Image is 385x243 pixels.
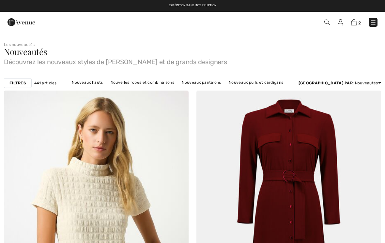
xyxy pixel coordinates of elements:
span: Nouveautés [4,46,47,57]
span: 2 [358,21,361,25]
a: Nouvelles jupes [154,87,191,95]
a: Nouveaux pantalons [178,78,224,87]
img: Recherche [324,20,330,25]
span: Découvrez les nouveaux styles de [PERSON_NAME] et de grands designers [4,56,381,65]
img: Panier d'achat [351,19,357,25]
a: 1ère Avenue [8,19,35,25]
a: Nouveaux hauts [69,78,106,87]
a: 2 [351,18,361,26]
img: 1ère Avenue [8,16,35,29]
a: Les nouveautés [4,42,35,47]
strong: [GEOGRAPHIC_DATA] par [299,81,353,85]
a: Nouveaux vêtements d'extérieur [192,87,262,95]
a: Nouvelles robes et combinaisons [107,78,177,87]
img: Menu [370,19,377,26]
span: 441 articles [34,80,57,86]
a: Nouvelles vestes et blazers [93,87,153,95]
strong: Filtres [9,80,26,86]
a: Nouveaux pulls et cardigans [225,78,286,87]
img: Mes infos [338,19,343,26]
div: : Nouveautés [299,80,381,86]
